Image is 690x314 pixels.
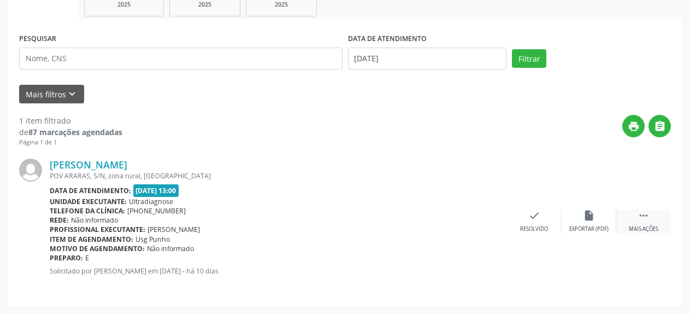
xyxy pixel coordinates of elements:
b: Unidade executante: [50,197,127,206]
span: Não informado [71,216,118,225]
div: 1 item filtrado [19,115,122,126]
span: [PHONE_NUMBER] [127,206,186,216]
i: print [628,120,640,132]
div: Mais ações [629,225,658,233]
p: Solicitado por [PERSON_NAME] em [DATE] - há 10 dias [50,266,507,276]
div: POV ARARAS, S/N, zona rural, [GEOGRAPHIC_DATA] [50,171,507,181]
i: insert_drive_file [583,210,595,222]
button:  [648,115,671,137]
button: Mais filtroskeyboard_arrow_down [19,85,84,104]
span: Usg Punho [135,235,170,244]
img: img [19,159,42,182]
b: Item de agendamento: [50,235,133,244]
div: 2025 [254,1,309,9]
input: Selecione um intervalo [348,48,507,69]
div: Resolvido [520,225,548,233]
button: Filtrar [512,49,546,68]
div: 2025 [178,1,232,9]
span: Não informado [147,244,194,253]
a: [PERSON_NAME] [50,159,127,171]
b: Rede: [50,216,69,225]
button: print [622,115,645,137]
span: [DATE] 13:00 [133,184,179,197]
label: PESQUISAR [19,31,56,48]
i:  [638,210,650,222]
i: keyboard_arrow_down [66,88,78,100]
b: Motivo de agendamento: [50,244,145,253]
b: Preparo: [50,253,83,263]
div: 2025 [92,1,156,9]
b: Profissional executante: [50,225,145,234]
i: check [528,210,540,222]
b: Telefone da clínica: [50,206,125,216]
div: Página 1 de 1 [19,138,122,147]
input: Nome, CNS [19,48,343,69]
strong: 87 marcações agendadas [28,127,122,137]
div: Exportar (PDF) [569,225,609,233]
i:  [654,120,666,132]
span: E [85,253,89,263]
label: DATA DE ATENDIMENTO [348,31,427,48]
div: de [19,126,122,138]
b: Data de atendimento: [50,186,131,195]
span: Ultradiagnose [129,197,173,206]
span: [PERSON_NAME] [148,225,200,234]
